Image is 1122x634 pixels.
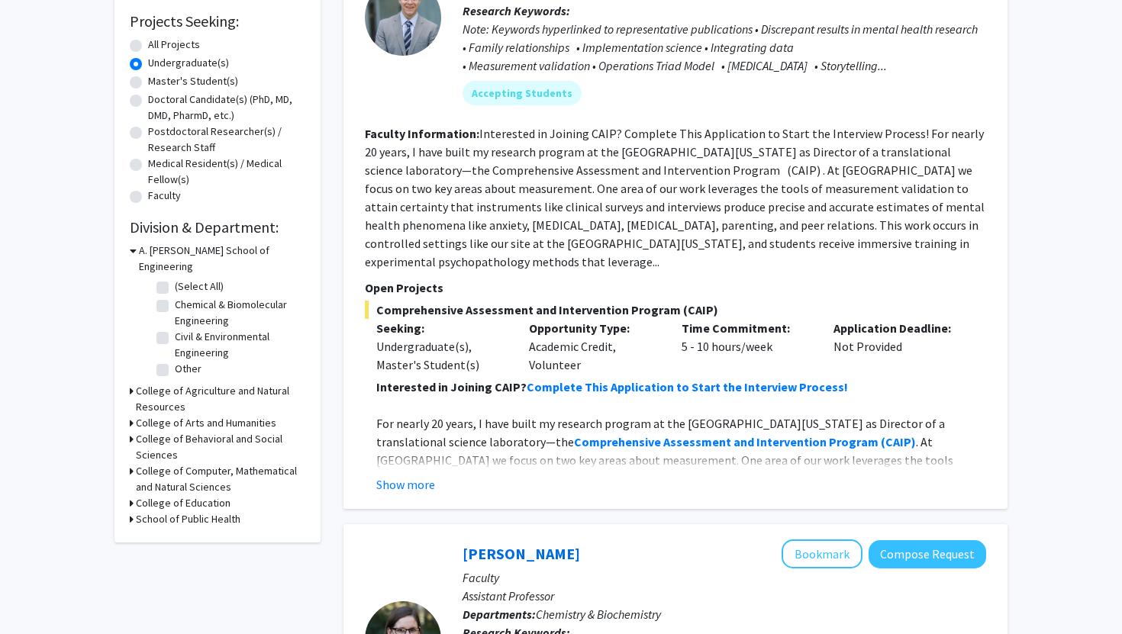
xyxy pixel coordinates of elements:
p: Open Projects [365,278,986,297]
b: Departments: [463,607,536,622]
h3: College of Agriculture and Natural Resources [136,383,305,415]
p: Time Commitment: [682,319,811,337]
h3: College of Behavioral and Social Sciences [136,431,305,463]
strong: Interested in Joining CAIP? [376,379,527,394]
button: Show more [376,475,435,494]
div: Academic Credit, Volunteer [517,319,670,374]
a: [PERSON_NAME] [463,544,580,563]
label: Faculty [148,188,181,204]
div: 5 - 10 hours/week [670,319,823,374]
p: Application Deadline: [833,319,963,337]
h3: School of Public Health [136,511,240,527]
label: Other [175,361,202,377]
h3: A. [PERSON_NAME] School of Engineering [139,243,305,275]
label: Postdoctoral Researcher(s) / Research Staff [148,124,305,156]
strong: Comprehensive Assessment and Intervention Program [574,434,879,449]
div: Undergraduate(s), Master's Student(s) [376,337,506,374]
label: Doctoral Candidate(s) (PhD, MD, DMD, PharmD, etc.) [148,92,305,124]
label: Chemical & Biomolecular Engineering [175,297,301,329]
button: Add Leah Dodson to Bookmarks [782,539,862,568]
div: Not Provided [822,319,975,374]
p: Seeking: [376,319,506,337]
h2: Division & Department: [130,218,305,237]
h3: College of Arts and Humanities [136,415,276,431]
a: Comprehensive Assessment and Intervention Program (CAIP) [574,434,916,449]
b: Faculty Information: [365,126,479,141]
button: Compose Request to Leah Dodson [869,540,986,568]
iframe: Chat [11,565,65,623]
label: (Select All) [175,278,224,294]
strong: (CAIP) [881,434,916,449]
div: Note: Keywords hyperlinked to representative publications • Discrepant results in mental health r... [463,20,986,75]
label: All Projects [148,37,200,53]
label: Civil & Environmental Engineering [175,329,301,361]
p: Assistant Professor [463,587,986,605]
span: Comprehensive Assessment and Intervention Program (CAIP) [365,301,986,319]
p: Opportunity Type: [529,319,659,337]
h3: College of Computer, Mathematical and Natural Sciences [136,463,305,495]
fg-read-more: Interested in Joining CAIP? Complete This Application to Start the Interview Process! For nearly ... [365,126,985,269]
label: Undergraduate(s) [148,55,229,71]
span: Chemistry & Biochemistry [536,607,661,622]
mat-chip: Accepting Students [463,81,582,105]
label: Master's Student(s) [148,73,238,89]
b: Research Keywords: [463,3,570,18]
h2: Projects Seeking: [130,12,305,31]
a: Complete This Application to Start the Interview Process! [527,379,848,394]
h3: College of Education [136,495,231,511]
p: Faculty [463,568,986,587]
label: Medical Resident(s) / Medical Fellow(s) [148,156,305,188]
